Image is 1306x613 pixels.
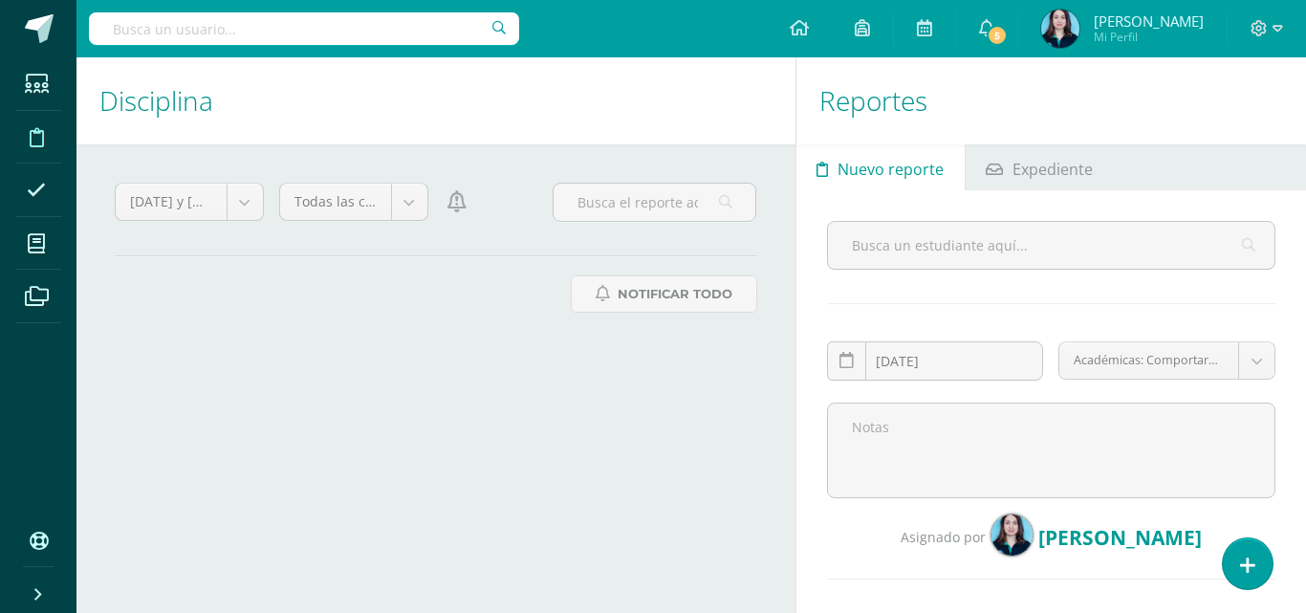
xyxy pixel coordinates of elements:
span: 5 [987,25,1008,46]
input: Busca un estudiante aquí... [828,222,1275,269]
span: [PERSON_NAME] [1038,524,1202,551]
span: Mi Perfil [1094,29,1204,45]
input: Fecha de ocurrencia [828,342,1043,380]
h1: Disciplina [99,57,773,144]
span: [DATE] y [DATE] [130,184,212,220]
a: Notificar Todo [571,275,757,313]
a: Expediente [966,144,1114,190]
span: [PERSON_NAME] [1094,11,1204,31]
span: Asignado por [901,528,986,546]
a: Académicas: Comportarse de forma anómala en pruebas o exámenes. [1059,342,1274,379]
span: Todas las categorías [294,184,377,220]
span: Notificar Todo [618,276,732,312]
h1: Reportes [819,57,1284,144]
a: Nuevo reporte [796,144,965,190]
img: 58a3fbeca66addd3cac8df0ed67b710d.png [990,514,1034,557]
input: Busca el reporte aquí [554,184,755,221]
span: Expediente [1012,146,1093,192]
a: [DATE] y [DATE] [116,184,263,220]
a: Todas las categorías [280,184,427,220]
span: Académicas: Comportarse de forma anómala en pruebas o exámenes. [1074,342,1224,379]
img: 58a3fbeca66addd3cac8df0ed67b710d.png [1041,10,1079,48]
input: Busca un usuario... [89,12,519,45]
span: Nuevo reporte [838,146,944,192]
